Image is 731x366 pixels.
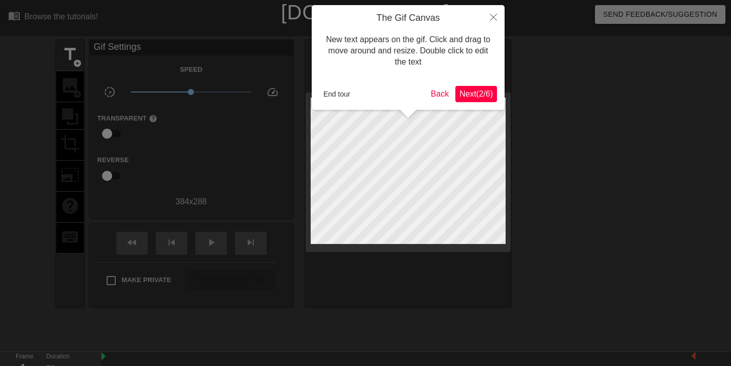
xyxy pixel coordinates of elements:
[319,24,497,78] div: New text appears on the gif. Click and drag to move around and resize. Double click to edit the text
[459,89,493,98] span: Next ( 2 / 6 )
[319,13,497,24] h4: The Gif Canvas
[427,86,453,102] button: Back
[455,86,497,102] button: Next
[482,5,505,28] button: Close
[319,86,354,102] button: End tour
